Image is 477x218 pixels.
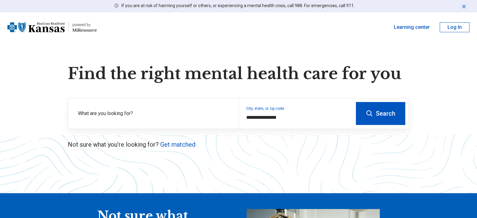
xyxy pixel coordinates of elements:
a: Learning center [394,24,430,31]
a: Blue Cross Blue Shield Kansaspowered by [7,20,97,35]
img: Blue Cross Blue Shield Kansas [7,20,65,35]
button: Dismiss [461,2,467,10]
button: Log In [440,22,470,32]
label: What are you looking for? [78,110,231,117]
a: Get matched [160,141,195,148]
p: Not sure what you’re looking for? [68,140,409,149]
div: powered by [72,22,97,28]
p: If you are at risk of harming yourself or others, or experiencing a mental health crisis, call 98... [121,2,355,9]
button: Search [356,102,405,125]
h1: Find the right mental health care for you [68,65,409,83]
